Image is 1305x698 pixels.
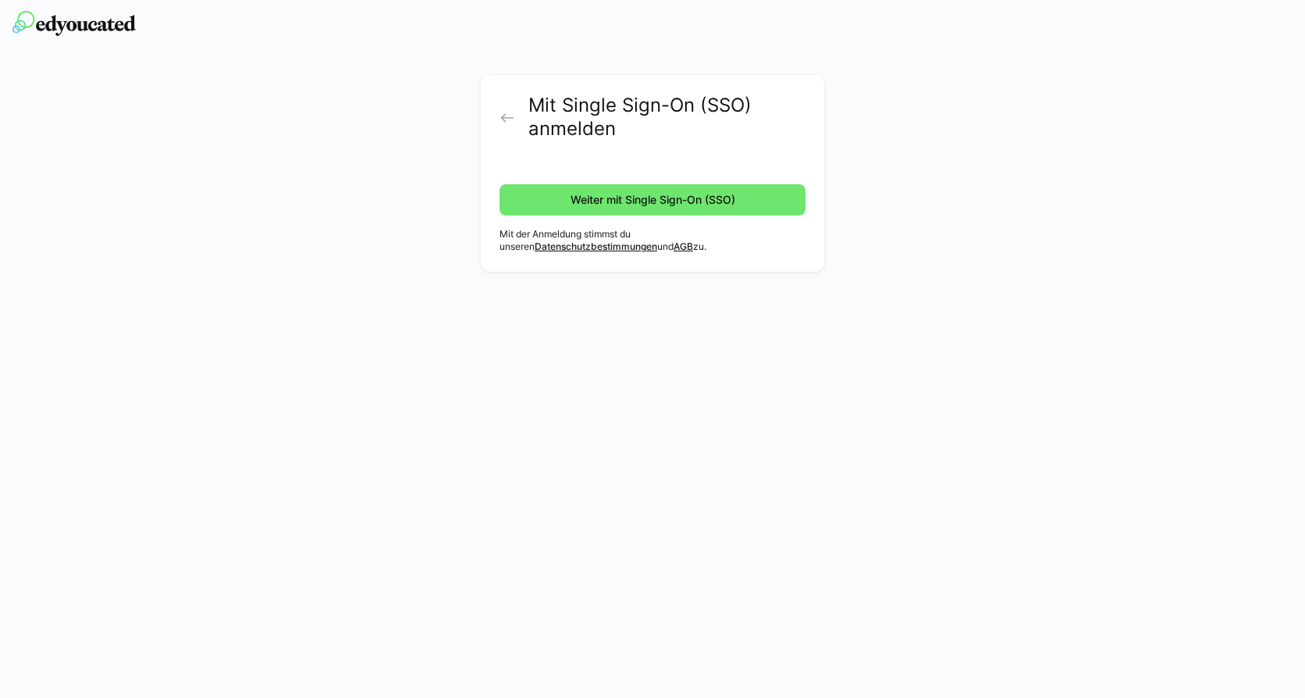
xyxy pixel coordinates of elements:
[674,240,693,252] a: AGB
[12,11,136,36] img: edyoucated
[535,240,657,252] a: Datenschutzbestimmungen
[500,184,805,215] button: Weiter mit Single Sign-On (SSO)
[568,192,738,208] span: Weiter mit Single Sign-On (SSO)
[500,228,805,253] p: Mit der Anmeldung stimmst du unseren und zu.
[528,94,805,141] h2: Mit Single Sign-On (SSO) anmelden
